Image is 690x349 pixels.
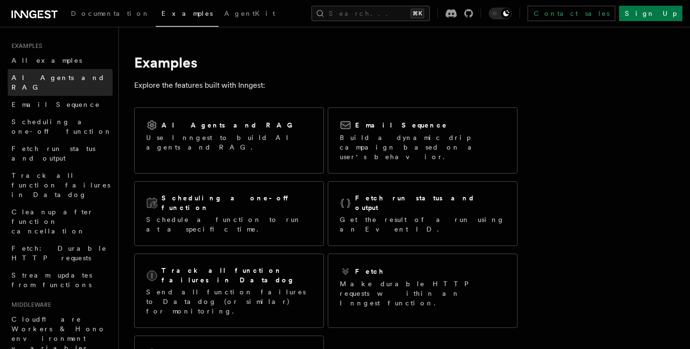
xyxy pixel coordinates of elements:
p: Get the result of a run using an Event ID. [340,215,506,234]
h2: AI Agents and RAG [161,120,298,130]
a: AgentKit [218,3,281,26]
p: Schedule a function to run at a specific time. [146,215,312,234]
span: Fetch run status and output [11,145,95,162]
a: Contact sales [528,6,615,21]
span: Examples [8,42,42,50]
a: Track all function failures in Datadog [8,167,113,203]
p: Send all function failures to Datadog (or similar) for monitoring. [146,287,312,316]
span: All examples [11,57,82,64]
kbd: ⌘K [411,9,424,18]
span: Cleanup after function cancellation [11,208,93,235]
span: Examples [161,10,213,17]
a: Scheduling a one-off function [8,113,113,140]
h2: Track all function failures in Datadog [161,266,312,285]
a: Cleanup after function cancellation [8,203,113,240]
h1: Examples [134,54,517,71]
h2: Scheduling a one-off function [161,193,312,212]
a: Email Sequence [8,96,113,113]
h2: Email Sequence [355,120,448,130]
p: Use Inngest to build AI agents and RAG. [146,133,312,152]
a: Stream updates from functions [8,267,113,293]
a: All examples [8,52,113,69]
a: Documentation [65,3,156,26]
a: FetchMake durable HTTP requests within an Inngest function. [328,254,517,328]
span: Stream updates from functions [11,271,92,289]
span: Documentation [71,10,150,17]
p: Build a dynamic drip campaign based on a user's behavior. [340,133,506,162]
p: Explore the features built with Inngest: [134,79,517,92]
a: Fetch run status and outputGet the result of a run using an Event ID. [328,181,517,246]
button: Toggle dark mode [489,8,512,19]
a: AI Agents and RAGUse Inngest to build AI agents and RAG. [134,107,324,174]
a: Examples [156,3,218,27]
h2: Fetch [355,267,384,276]
a: Track all function failures in DatadogSend all function failures to Datadog (or similar) for moni... [134,254,324,328]
p: Make durable HTTP requests within an Inngest function. [340,279,506,308]
a: Fetch run status and output [8,140,113,167]
span: Track all function failures in Datadog [11,172,110,198]
span: Fetch: Durable HTTP requests [11,244,107,262]
a: Sign Up [619,6,682,21]
a: Scheduling a one-off functionSchedule a function to run at a specific time. [134,181,324,246]
button: Search...⌘K [311,6,430,21]
span: Middleware [8,301,51,309]
span: AI Agents and RAG [11,74,105,91]
span: Scheduling a one-off function [11,118,112,135]
a: Email SequenceBuild a dynamic drip campaign based on a user's behavior. [328,107,517,174]
span: Email Sequence [11,101,100,108]
h2: Fetch run status and output [355,193,506,212]
span: AgentKit [224,10,275,17]
a: Fetch: Durable HTTP requests [8,240,113,267]
a: AI Agents and RAG [8,69,113,96]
